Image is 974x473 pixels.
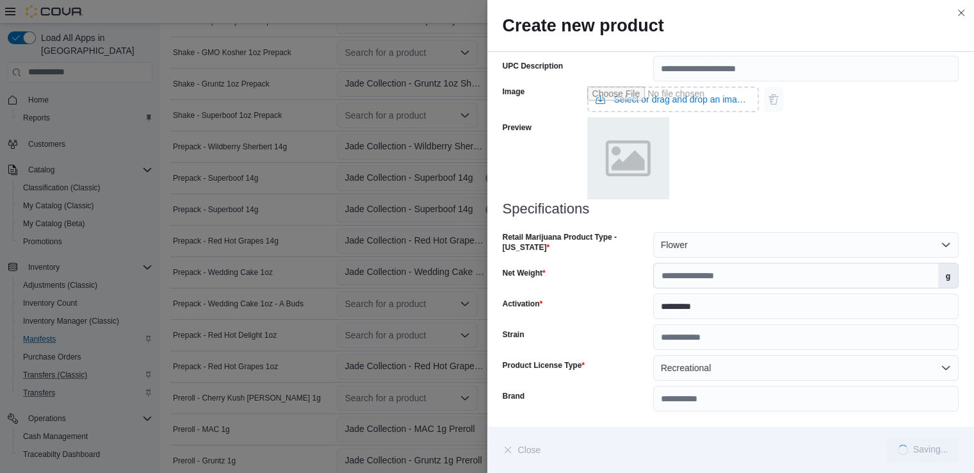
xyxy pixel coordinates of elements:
button: Close this dialog [954,5,969,21]
label: Strain [503,329,524,340]
button: Close [503,437,541,463]
input: Use aria labels when no actual label is in use [587,87,759,112]
h3: Specifications [503,201,959,217]
button: Flower [653,232,959,258]
label: Product License Type [503,360,585,370]
button: Recreational [653,355,959,381]
label: Preview [503,122,532,133]
span: Loading [897,444,909,456]
label: Net Weight [503,268,546,278]
button: LoadingSaving... [887,437,959,463]
div: Saving... [913,445,948,455]
label: Image [503,87,525,97]
label: g [938,263,958,288]
h2: Create new product [503,15,959,36]
img: placeholder.png [587,117,669,199]
label: Brand [503,391,525,401]
label: UPC Description [503,61,564,71]
label: Activation [503,299,543,309]
span: Close [518,444,541,456]
label: Retail Marijuana Product Type - [US_STATE] [503,232,648,253]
